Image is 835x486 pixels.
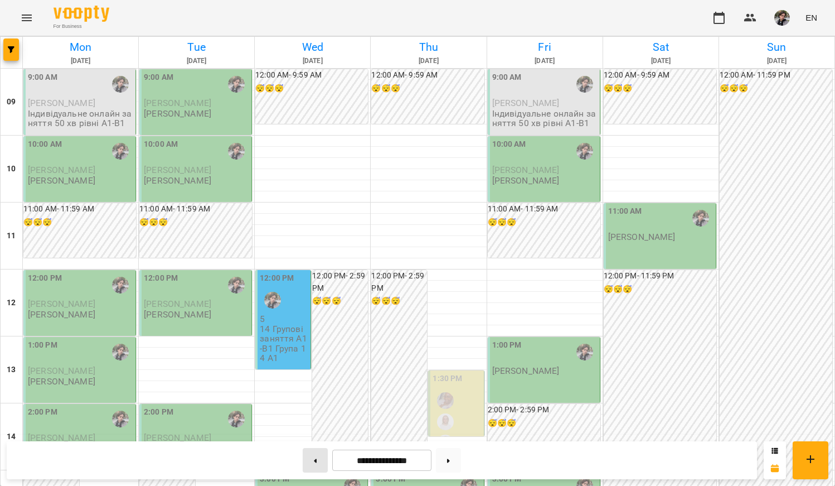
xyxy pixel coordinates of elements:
[28,377,95,386] p: [PERSON_NAME]
[437,413,454,430] img: Анастасія
[144,432,211,443] span: [PERSON_NAME]
[28,406,57,418] label: 2:00 PM
[260,272,294,285] label: 12:00 PM
[720,83,832,95] h6: 😴😴😴
[25,39,137,56] h6: Mon
[576,76,593,93] div: Микита
[28,272,62,285] label: 12:00 PM
[28,310,95,319] p: [PERSON_NAME]
[312,270,368,294] h6: 12:00 PM - 2:59 PM
[112,344,129,360] img: Микита
[488,404,600,416] h6: 2:00 PM - 2:59 PM
[25,56,137,66] h6: [DATE]
[144,406,173,418] label: 2:00 PM
[256,56,368,66] h6: [DATE]
[256,39,368,56] h6: Wed
[372,39,484,56] h6: Thu
[7,364,16,376] h6: 13
[721,56,833,66] h6: [DATE]
[28,176,95,185] p: [PERSON_NAME]
[774,10,790,26] img: 3324ceff06b5eb3c0dd68960b867f42f.jpeg
[371,295,427,307] h6: 😴😴😴
[112,143,129,160] img: Микита
[7,163,16,175] h6: 10
[255,69,368,81] h6: 12:00 AM - 9:59 AM
[28,339,57,352] label: 1:00 PM
[492,138,526,151] label: 10:00 AM
[312,295,368,307] h6: 😴😴😴
[492,71,522,84] label: 9:00 AM
[605,39,717,56] h6: Sat
[28,71,57,84] label: 9:00 AM
[371,69,484,81] h6: 12:00 AM - 9:59 AM
[492,366,560,376] p: [PERSON_NAME]
[437,392,454,409] img: Абігейл
[371,83,484,95] h6: 😴😴😴
[608,232,676,242] p: [PERSON_NAME]
[144,272,178,285] label: 12:00 PM
[805,12,817,23] span: EN
[692,210,709,227] img: Микита
[28,138,62,151] label: 10:00 AM
[140,56,253,66] h6: [DATE]
[54,23,109,30] span: For Business
[576,143,593,160] img: Микита
[228,277,245,293] div: Микита
[605,56,717,66] h6: [DATE]
[28,165,95,175] span: [PERSON_NAME]
[7,96,16,108] h6: 09
[28,109,133,128] p: Індивідуальне онлайн заняття 50 хв рівні А1-В1
[144,310,211,319] p: [PERSON_NAME]
[604,270,716,282] h6: 12:00 PM - 11:59 PM
[720,69,832,81] h6: 12:00 AM - 11:59 PM
[28,365,95,376] span: [PERSON_NAME]
[144,71,173,84] label: 9:00 AM
[112,411,129,427] img: Микита
[488,203,600,215] h6: 11:00 AM - 11:59 AM
[228,143,245,160] img: Микита
[576,344,593,360] img: Микита
[28,432,95,443] span: [PERSON_NAME]
[433,373,462,385] label: 1:30 PM
[260,314,308,324] p: 5
[260,324,308,363] p: 14 Групові заняття А1-В1 Група 14 А1
[721,39,833,56] h6: Sun
[28,299,95,309] span: [PERSON_NAME]
[228,76,245,93] div: Микита
[13,4,40,31] button: Menu
[54,6,109,22] img: Voopty Logo
[228,411,245,427] img: Микита
[604,69,716,81] h6: 12:00 AM - 9:59 AM
[492,98,560,108] span: [PERSON_NAME]
[488,216,600,229] h6: 😴😴😴
[255,83,368,95] h6: 😴😴😴
[492,339,522,352] label: 1:00 PM
[23,216,136,229] h6: 😴😴😴
[144,138,178,151] label: 10:00 AM
[608,205,642,218] label: 11:00 AM
[492,109,598,128] p: Індивідуальне онлайн заняття 50 хв рівні А1-В1
[140,39,253,56] h6: Tue
[112,277,129,293] img: Микита
[7,431,16,443] h6: 14
[7,297,16,309] h6: 12
[144,176,211,185] p: [PERSON_NAME]
[264,292,281,309] img: Микита
[7,230,16,242] h6: 11
[23,203,136,215] h6: 11:00 AM - 11:59 AM
[144,98,211,108] span: [PERSON_NAME]
[604,283,716,296] h6: 😴😴😴
[144,165,211,175] span: [PERSON_NAME]
[112,76,129,93] img: Микита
